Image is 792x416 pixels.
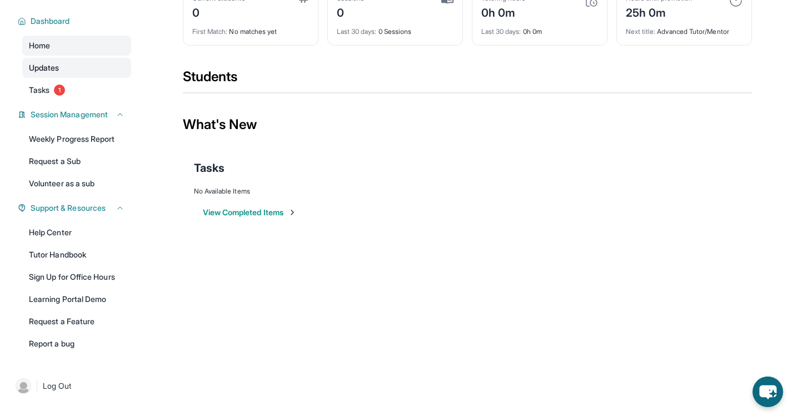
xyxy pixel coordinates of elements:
a: Home [22,36,131,56]
div: 0h 0m [481,21,598,36]
div: What's New [183,100,752,149]
button: Session Management [26,109,124,120]
a: Report a bug [22,334,131,354]
button: Dashboard [26,16,124,27]
span: Dashboard [31,16,70,27]
a: Request a Sub [22,151,131,171]
button: chat-button [753,377,783,407]
span: Updates [29,62,59,73]
div: No matches yet [192,21,309,36]
a: Help Center [22,222,131,242]
span: Session Management [31,109,108,120]
span: | [36,379,38,393]
span: Last 30 days : [481,27,521,36]
a: |Log Out [11,374,131,398]
span: Tasks [29,85,49,96]
span: Support & Resources [31,202,106,214]
div: Students [183,68,752,92]
a: Request a Feature [22,311,131,331]
div: 25h 0m [626,3,693,21]
span: 1 [54,85,65,96]
span: Tasks [194,160,225,176]
a: Learning Portal Demo [22,289,131,309]
div: 0 [337,3,365,21]
span: Log Out [43,380,72,392]
span: Last 30 days : [337,27,377,36]
a: Tasks1 [22,80,131,100]
span: Next title : [626,27,656,36]
button: Support & Resources [26,202,124,214]
div: No Available Items [194,187,741,196]
div: Advanced Tutor/Mentor [626,21,743,36]
a: Sign Up for Office Hours [22,267,131,287]
div: 0h 0m [481,3,526,21]
button: View Completed Items [203,207,297,218]
a: Weekly Progress Report [22,129,131,149]
img: user-img [16,378,31,394]
div: 0 [192,3,245,21]
div: 0 Sessions [337,21,454,36]
span: First Match : [192,27,228,36]
span: Home [29,40,50,51]
a: Tutor Handbook [22,245,131,265]
a: Updates [22,58,131,78]
a: Volunteer as a sub [22,174,131,194]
